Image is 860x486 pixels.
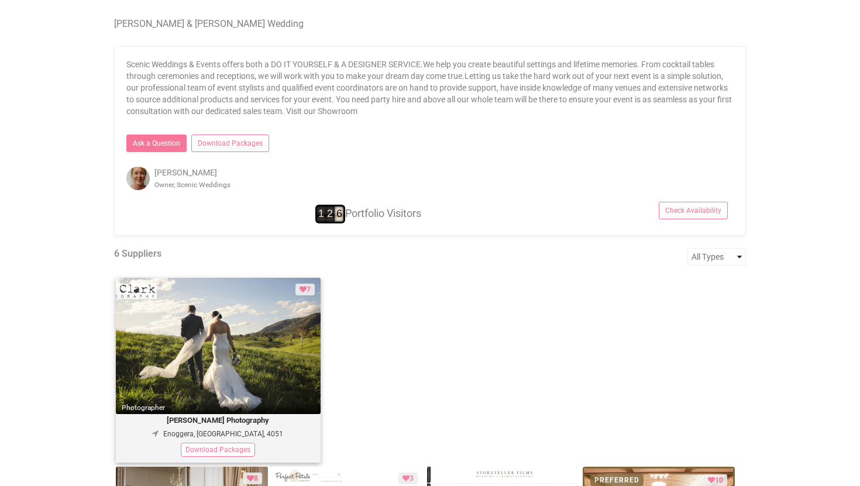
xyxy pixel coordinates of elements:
a: Download Packages [175,444,261,454]
span: 6 [336,206,344,222]
div: 10 [704,474,727,486]
div: 3 [398,473,418,484]
div: 7 [295,284,315,295]
legend: [PERSON_NAME] Photography [116,414,321,428]
div: 8 [243,473,262,484]
span: Enoggera, [GEOGRAPHIC_DATA], 4051 [163,430,283,438]
small: Owner, Scenic Weddings [154,181,231,189]
p: Scenic Weddings & Events offers both a DO IT YOURSELF & A DESIGNER SERVICE.We help you create bea... [126,58,734,117]
a: Download Packages [191,135,269,152]
img: open-uri20191102-4-l6xisv [126,167,150,190]
a: Ask a Question [126,135,187,152]
div: [PERSON_NAME] [118,167,742,190]
img: benclarkphotographycoverimage.jpg [116,278,321,415]
a: 6 Suppliers [114,248,161,259]
span: 2 [327,206,335,222]
div: Download Packages [181,443,255,457]
small: Photographer [116,403,321,419]
h4: [PERSON_NAME] & [PERSON_NAME] Wedding [114,19,746,29]
div: Portfolio Visitors [315,205,422,223]
div: PREFERRED [590,474,644,486]
span: 1 [318,206,326,222]
a: Check Availability [659,202,728,219]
